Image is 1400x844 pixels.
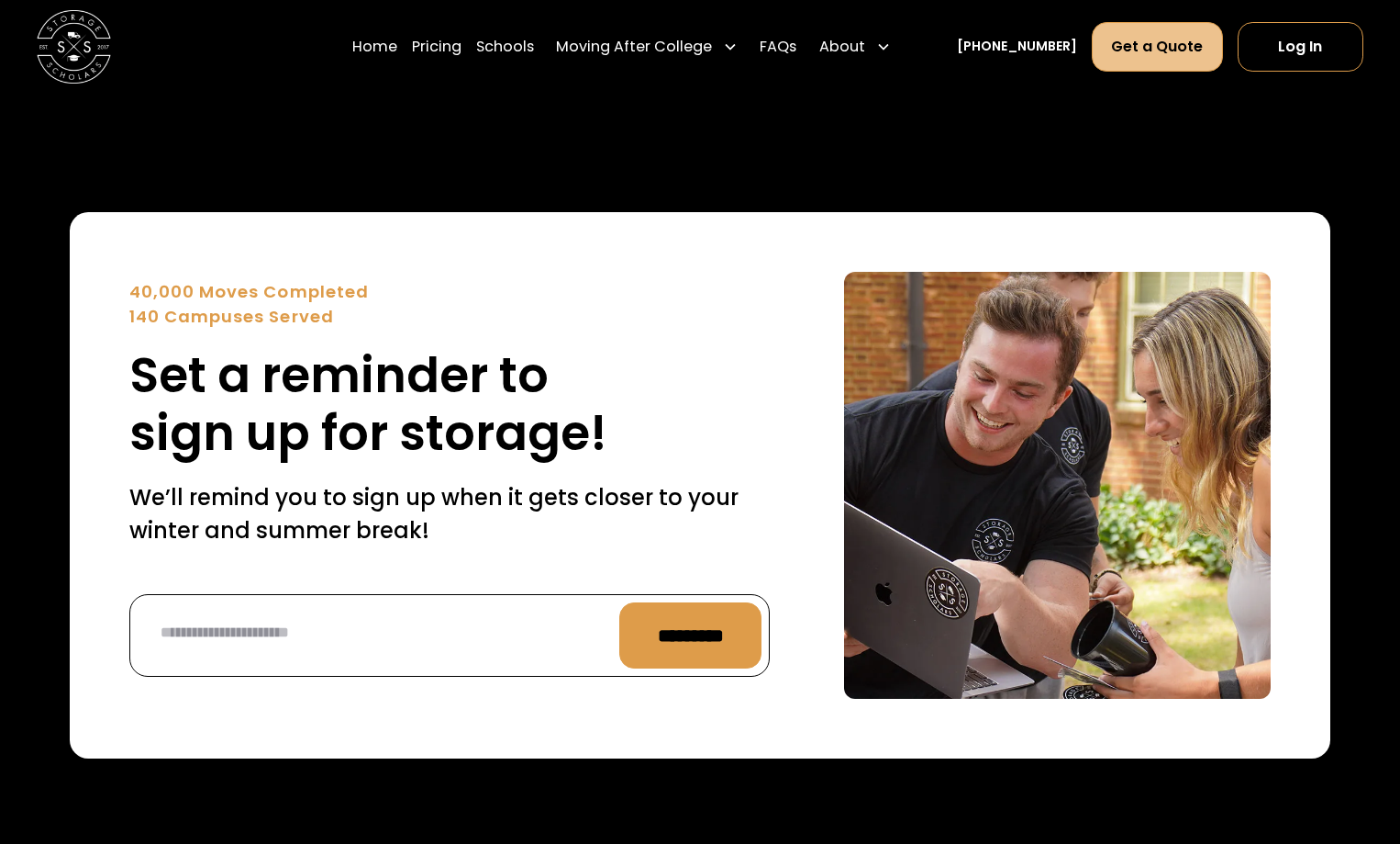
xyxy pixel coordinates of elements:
[37,9,111,84] a: home
[760,20,796,72] a: FAQs
[811,20,897,72] div: About
[129,481,770,548] p: We’ll remind you to sign up when it gets closer to your winter and summer break!
[549,20,745,72] div: Moving After College
[844,272,1272,700] img: Sign up for a text reminder.
[37,9,111,84] img: Storage Scholars main logo
[129,279,770,304] div: 40,000 Moves Completed
[412,20,461,72] a: Pricing
[129,304,770,329] div: 140 Campuses Served
[1238,21,1363,71] a: Log In
[129,594,770,678] form: Reminder Form
[957,37,1077,56] a: [PHONE_NUMBER]
[1092,21,1222,71] a: Get a Quote
[476,20,534,72] a: Schools
[556,35,712,57] div: Moving After College
[352,20,397,72] a: Home
[129,347,770,463] h2: Set a reminder to sign up for storage!
[819,35,865,57] div: About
